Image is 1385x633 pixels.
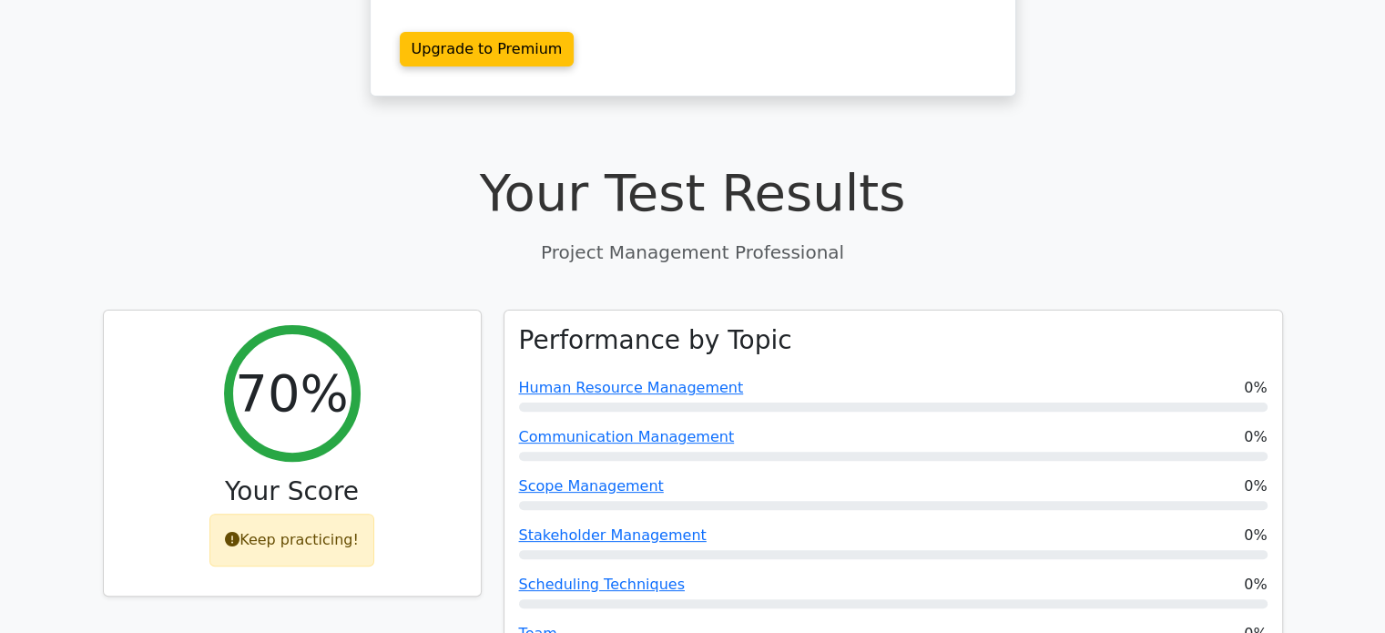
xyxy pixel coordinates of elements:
a: Scope Management [519,477,664,495]
div: Keep practicing! [209,514,374,567]
h1: Your Test Results [103,162,1283,223]
a: Scheduling Techniques [519,576,685,593]
a: Upgrade to Premium [400,32,575,66]
h3: Your Score [118,476,466,507]
span: 0% [1244,525,1267,546]
p: Project Management Professional [103,239,1283,266]
span: 0% [1244,377,1267,399]
a: Communication Management [519,428,735,445]
span: 0% [1244,475,1267,497]
h3: Performance by Topic [519,325,792,356]
a: Stakeholder Management [519,526,707,544]
h2: 70% [235,362,348,424]
span: 0% [1244,574,1267,596]
span: 0% [1244,426,1267,448]
a: Human Resource Management [519,379,744,396]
